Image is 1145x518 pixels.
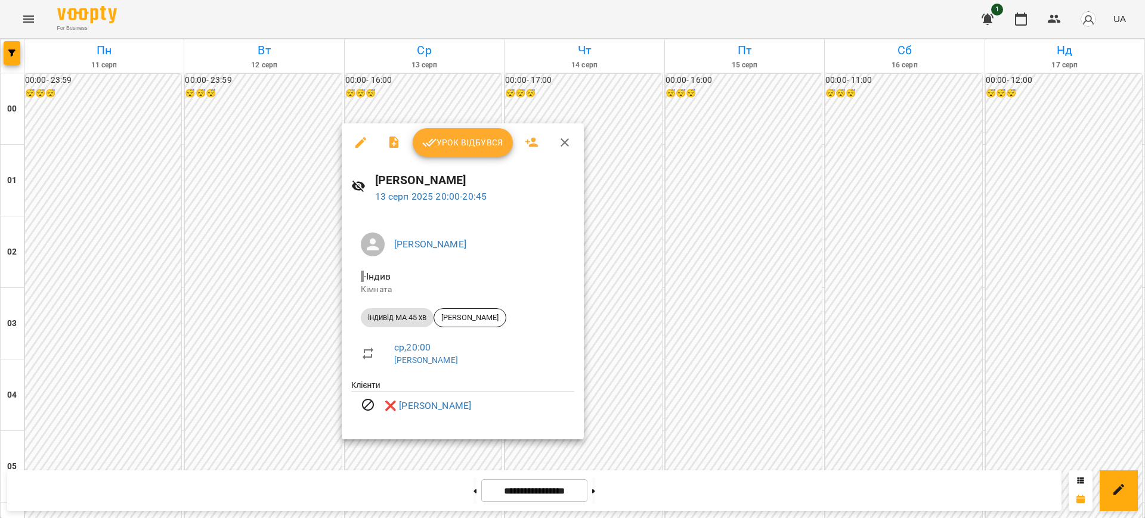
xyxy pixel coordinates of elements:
a: [PERSON_NAME] [394,238,466,250]
div: [PERSON_NAME] [434,308,506,327]
p: Кімната [361,284,565,296]
a: ❌ [PERSON_NAME] [385,399,471,413]
span: - Індив [361,271,393,282]
span: індивід МА 45 хв [361,312,434,323]
svg: Візит скасовано [361,398,375,412]
ul: Клієнти [351,379,574,425]
a: [PERSON_NAME] [394,355,458,365]
a: 13 серп 2025 20:00-20:45 [375,191,487,202]
span: Урок відбувся [422,135,503,150]
h6: [PERSON_NAME] [375,171,574,190]
a: ср , 20:00 [394,342,431,353]
span: [PERSON_NAME] [434,312,506,323]
button: Урок відбувся [413,128,513,157]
